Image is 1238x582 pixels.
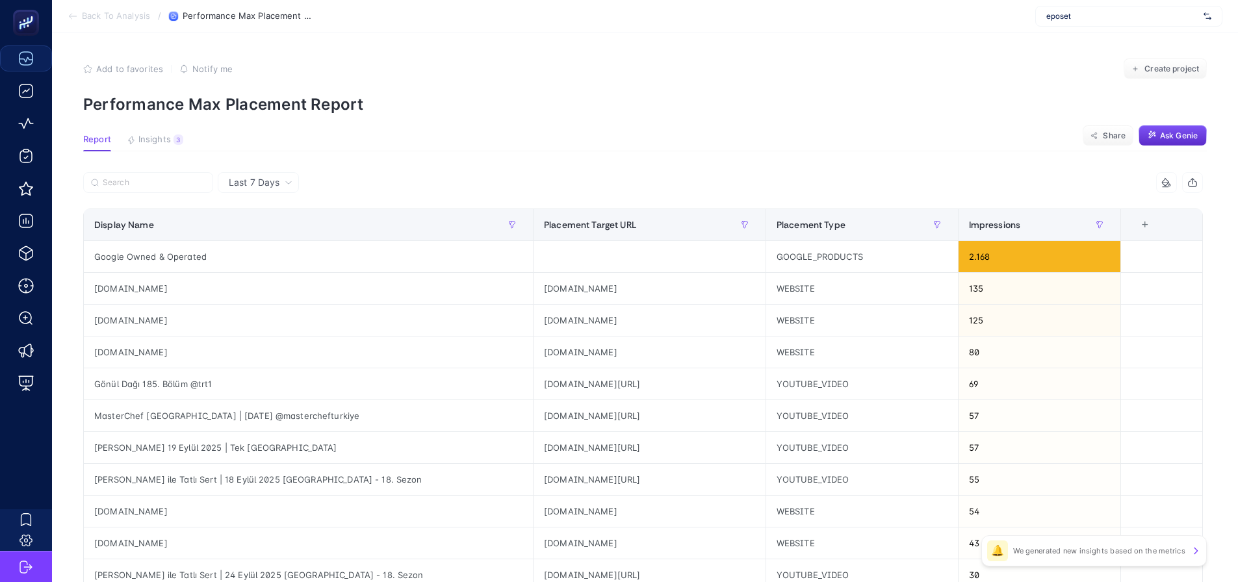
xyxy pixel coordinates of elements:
[1131,220,1142,248] div: 4 items selected
[1204,10,1211,23] img: svg%3e
[1013,546,1185,556] p: We generated new insights based on the metrics
[192,64,233,74] span: Notify me
[777,220,845,230] span: Placement Type
[969,220,1021,230] span: Impressions
[83,95,1207,114] p: Performance Max Placement Report
[544,220,636,230] span: Placement Target URL
[766,496,958,527] div: WEBSITE
[534,305,766,336] div: [DOMAIN_NAME]
[766,400,958,431] div: YOUTUBE_VIDEO
[82,11,150,21] span: Back To Analysis
[1139,125,1207,146] button: Ask Genie
[534,527,766,559] div: [DOMAIN_NAME]
[534,368,766,399] div: [DOMAIN_NAME][URL]
[1160,131,1198,141] span: Ask Genie
[766,464,958,495] div: YOUTUBE_VIDEO
[1144,64,1199,74] span: Create project
[534,496,766,527] div: [DOMAIN_NAME]
[84,464,533,495] div: [PERSON_NAME] ile Tatlı Sert | 18 Eylül 2025 [GEOGRAPHIC_DATA] - 18. Sezon
[766,273,958,304] div: WEBSITE
[83,134,111,145] span: Report
[959,496,1120,527] div: 54
[534,400,766,431] div: [DOMAIN_NAME][URL]
[534,336,766,368] div: [DOMAIN_NAME]
[84,496,533,527] div: [DOMAIN_NAME]
[96,64,163,74] span: Add to favorites
[959,368,1120,399] div: 69
[103,178,205,188] input: Search
[174,134,183,145] div: 3
[84,400,533,431] div: MasterChef [GEOGRAPHIC_DATA] | [DATE] @masterchefturkiye
[766,241,958,272] div: GOOGLE_PRODUCTS
[766,336,958,368] div: WEBSITE
[1046,11,1198,21] span: eposet
[179,64,233,74] button: Notify me
[84,368,533,399] div: Gönül Dağı 185. Bölüm @trt1
[959,464,1120,495] div: 55
[959,527,1120,559] div: 43
[766,527,958,559] div: WEBSITE
[183,11,313,21] span: Performance Max Placement Report
[534,464,766,495] div: [DOMAIN_NAME][URL]
[84,273,533,304] div: [DOMAIN_NAME]
[1133,220,1157,230] div: +
[959,305,1120,336] div: 125
[959,336,1120,368] div: 80
[84,305,533,336] div: [DOMAIN_NAME]
[534,432,766,463] div: [DOMAIN_NAME][URL]
[158,10,161,21] span: /
[1124,58,1207,79] button: Create project
[84,432,533,463] div: [PERSON_NAME] 19 Eylül 2025 | Tek [GEOGRAPHIC_DATA]
[1103,131,1126,141] span: Share
[83,64,163,74] button: Add to favorites
[534,273,766,304] div: [DOMAIN_NAME]
[959,400,1120,431] div: 57
[84,336,533,368] div: [DOMAIN_NAME]
[229,176,279,189] span: Last 7 Days
[94,220,154,230] span: Display Name
[84,241,533,272] div: Google Owned & Operated
[84,527,533,559] div: [DOMAIN_NAME]
[959,273,1120,304] div: 135
[959,241,1120,272] div: 2.168
[1083,125,1133,146] button: Share
[987,540,1008,561] div: 🔔
[766,305,958,336] div: WEBSITE
[766,368,958,399] div: YOUTUBE_VIDEO
[959,432,1120,463] div: 57
[138,134,171,145] span: Insights
[766,432,958,463] div: YOUTUBE_VIDEO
